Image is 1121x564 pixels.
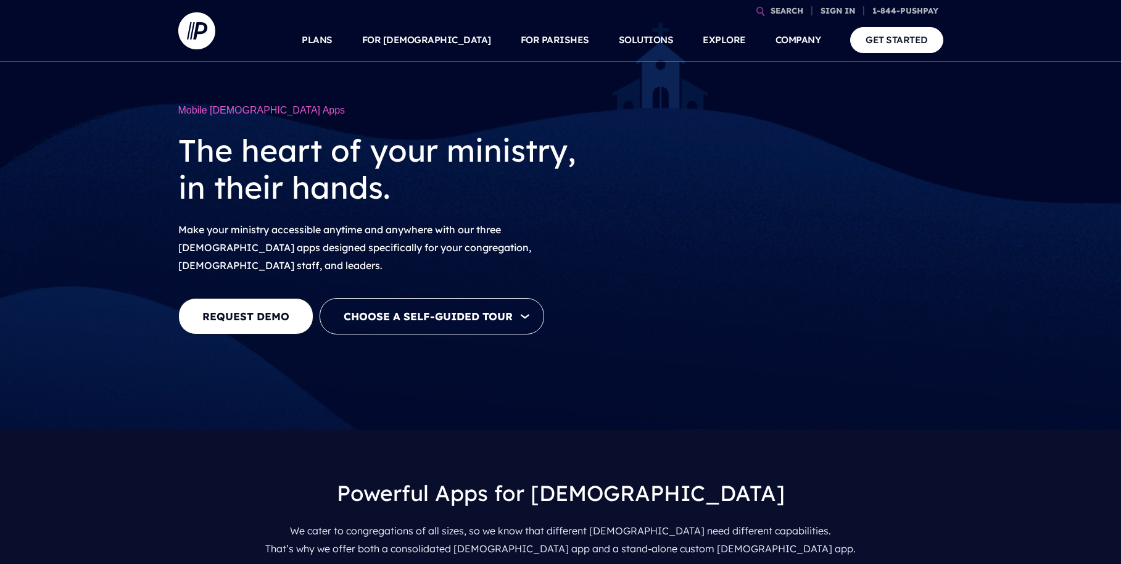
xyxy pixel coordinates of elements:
a: GET STARTED [850,27,943,52]
a: SOLUTIONS [619,19,674,62]
button: Choose a Self-guided Tour [320,298,544,334]
a: EXPLORE [703,19,746,62]
a: REQUEST DEMO [178,298,313,334]
p: We cater to congregations of all sizes, so we know that different [DEMOGRAPHIC_DATA] need differe... [188,517,933,563]
h2: The heart of your ministry, in their hands. [178,122,611,216]
a: PLANS [302,19,333,62]
h1: Mobile [DEMOGRAPHIC_DATA] Apps [178,99,611,122]
h3: Powerful Apps for [DEMOGRAPHIC_DATA] [188,470,933,518]
a: COMPANY [776,19,821,62]
a: FOR PARISHES [521,19,589,62]
a: FOR [DEMOGRAPHIC_DATA] [362,19,491,62]
span: Make your ministry accessible anytime and anywhere with our three [DEMOGRAPHIC_DATA] apps designe... [178,223,531,272]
